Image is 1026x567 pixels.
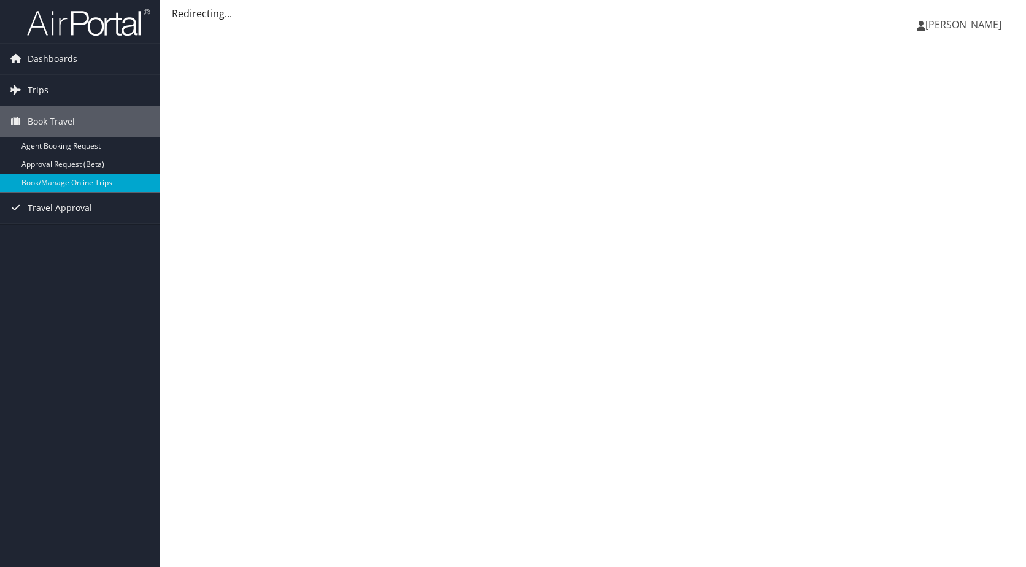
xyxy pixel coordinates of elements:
[28,106,75,137] span: Book Travel
[917,6,1014,43] a: [PERSON_NAME]
[172,6,1014,21] div: Redirecting...
[28,44,77,74] span: Dashboards
[925,18,1001,31] span: [PERSON_NAME]
[28,193,92,223] span: Travel Approval
[28,75,48,106] span: Trips
[27,8,150,37] img: airportal-logo.png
